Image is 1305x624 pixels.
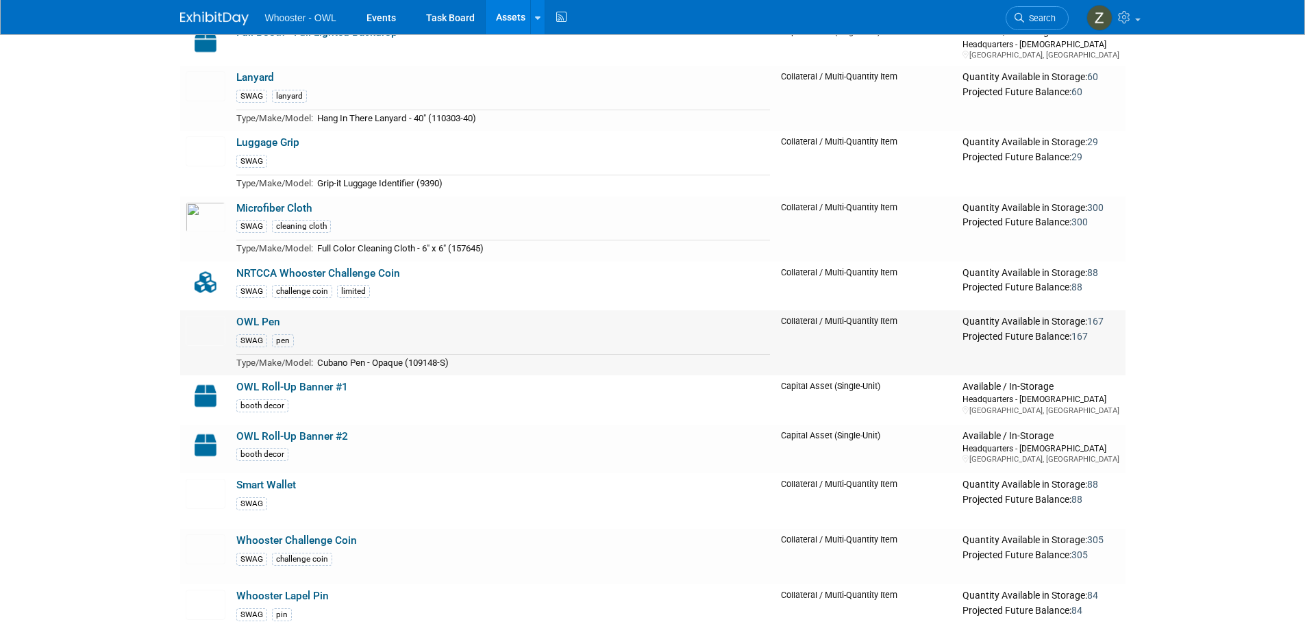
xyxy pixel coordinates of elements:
td: Type/Make/Model: [236,175,313,190]
div: Headquarters - [DEMOGRAPHIC_DATA] [962,442,1119,454]
a: Whooster Lapel Pin [236,590,329,602]
a: Whooster Challenge Coin [236,534,357,547]
div: SWAG [236,553,267,566]
td: Collateral / Multi-Quantity Item [775,66,958,131]
div: Projected Future Balance: [962,602,1119,617]
span: 88 [1071,282,1082,292]
a: Luggage Grip [236,136,299,149]
div: SWAG [236,497,267,510]
div: SWAG [236,90,267,103]
td: Collateral / Multi-Quantity Item [775,131,958,196]
span: Search [1024,13,1056,23]
div: SWAG [236,608,267,621]
td: Collateral / Multi-Quantity Item [775,197,958,262]
span: 305 [1087,534,1104,545]
span: 84 [1087,590,1098,601]
div: Projected Future Balance: [962,149,1119,164]
span: 60 [1071,86,1082,97]
span: 300 [1071,216,1088,227]
td: Collateral / Multi-Quantity Item [775,473,958,529]
div: challenge coin [272,285,332,298]
div: SWAG [236,155,267,168]
td: Grip-it Luggage Identifier (9390) [313,175,770,190]
td: Collateral / Multi-Quantity Item [775,262,958,311]
img: Zae Arroyo-May [1086,5,1113,31]
span: 84 [1071,605,1082,616]
div: SWAG [236,334,267,347]
a: OWL Pen [236,316,280,328]
div: challenge coin [272,553,332,566]
td: Collateral / Multi-Quantity Item [775,310,958,375]
div: Available / In-Storage [962,430,1119,442]
span: 167 [1087,316,1104,327]
span: 88 [1087,267,1098,278]
div: Quantity Available in Storage: [962,479,1119,491]
td: Capital Asset (Single-Unit) [775,375,958,425]
div: limited [337,285,370,298]
div: lanyard [272,90,307,103]
img: Collateral-Icon-2.png [186,267,225,297]
a: Smart Wallet [236,479,296,491]
a: OWL Roll-Up Banner #2 [236,430,348,442]
span: 88 [1071,494,1082,505]
span: 29 [1087,136,1098,147]
div: booth decor [236,448,288,461]
div: SWAG [236,285,267,298]
div: Projected Future Balance: [962,328,1119,343]
div: Projected Future Balance: [962,214,1119,229]
div: Quantity Available in Storage: [962,202,1119,214]
span: 29 [1071,151,1082,162]
td: Hang In There Lanyard - 40" (110303-40) [313,110,770,125]
td: Full Color Cleaning Cloth - 6" x 6" (157645) [313,240,770,256]
span: 305 [1071,549,1088,560]
div: Quantity Available in Storage: [962,534,1119,547]
span: 88 [1087,479,1098,490]
div: Headquarters - [DEMOGRAPHIC_DATA] [962,393,1119,405]
div: Headquarters - [DEMOGRAPHIC_DATA] [962,38,1119,50]
div: Quantity Available in Storage: [962,267,1119,279]
div: [GEOGRAPHIC_DATA], [GEOGRAPHIC_DATA] [962,50,1119,60]
td: Collateral / Multi-Quantity Item [775,529,958,584]
div: Quantity Available in Storage: [962,71,1119,84]
div: Projected Future Balance: [962,279,1119,294]
td: Cubano Pen - Opaque (109148-S) [313,354,770,370]
a: NRTCCA Whooster Challenge Coin [236,267,400,279]
img: Capital-Asset-Icon-2.png [186,430,225,460]
div: Quantity Available in Storage: [962,136,1119,149]
div: Available / In-Storage [962,381,1119,393]
div: cleaning cloth [272,220,331,233]
div: Projected Future Balance: [962,84,1119,99]
td: Capital Asset (Single-Unit) [775,425,958,474]
td: Capital Asset (Single-Unit) [775,21,958,66]
td: Type/Make/Model: [236,110,313,125]
a: Microfiber Cloth [236,202,312,214]
div: [GEOGRAPHIC_DATA], [GEOGRAPHIC_DATA] [962,405,1119,416]
div: Quantity Available in Storage: [962,316,1119,328]
span: Whooster - OWL [265,12,336,23]
div: [GEOGRAPHIC_DATA], [GEOGRAPHIC_DATA] [962,454,1119,464]
a: Lanyard [236,71,274,84]
span: 60 [1087,71,1098,82]
td: Type/Make/Model: [236,240,313,256]
div: Projected Future Balance: [962,491,1119,506]
td: Type/Make/Model: [236,354,313,370]
img: Capital-Asset-Icon-2.png [186,26,225,56]
span: 300 [1087,202,1104,213]
span: 167 [1071,331,1088,342]
img: Capital-Asset-Icon-2.png [186,381,225,411]
img: ExhibitDay [180,12,249,25]
div: pen [272,334,294,347]
a: Full Booth - Full Lighted Backdrop [236,26,397,38]
div: SWAG [236,220,267,233]
div: pin [272,608,292,621]
div: booth decor [236,399,288,412]
a: OWL Roll-Up Banner #1 [236,381,348,393]
div: Projected Future Balance: [962,547,1119,562]
div: Quantity Available in Storage: [962,590,1119,602]
a: Search [1006,6,1069,30]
